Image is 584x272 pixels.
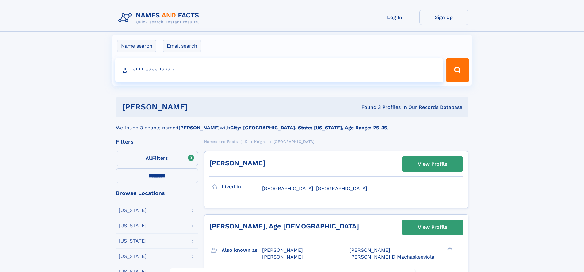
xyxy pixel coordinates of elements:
[119,208,147,213] div: [US_STATE]
[418,220,447,234] div: View Profile
[163,40,201,52] label: Email search
[419,10,468,25] a: Sign Up
[446,247,453,251] div: ❯
[275,104,462,111] div: Found 3 Profiles In Our Records Database
[117,40,156,52] label: Name search
[146,155,152,161] span: All
[119,254,147,259] div: [US_STATE]
[122,103,275,111] h1: [PERSON_NAME]
[254,140,266,144] span: Knight
[262,247,303,253] span: [PERSON_NAME]
[349,247,390,253] span: [PERSON_NAME]
[222,245,262,255] h3: Also known as
[115,58,444,82] input: search input
[245,138,247,145] a: K
[245,140,247,144] span: K
[209,159,265,167] a: [PERSON_NAME]
[204,138,238,145] a: Names and Facts
[178,125,220,131] b: [PERSON_NAME]
[370,10,419,25] a: Log In
[273,140,315,144] span: [GEOGRAPHIC_DATA]
[262,186,367,191] span: [GEOGRAPHIC_DATA], [GEOGRAPHIC_DATA]
[116,190,198,196] div: Browse Locations
[116,117,468,132] div: We found 3 people named with .
[116,151,198,166] label: Filters
[119,223,147,228] div: [US_STATE]
[262,254,303,260] span: [PERSON_NAME]
[402,157,463,171] a: View Profile
[349,254,434,260] span: [PERSON_NAME] D Machaskeeviola
[116,139,198,144] div: Filters
[222,182,262,192] h3: Lived in
[446,58,469,82] button: Search Button
[119,239,147,243] div: [US_STATE]
[418,157,447,171] div: View Profile
[230,125,387,131] b: City: [GEOGRAPHIC_DATA], State: [US_STATE], Age Range: 25-35
[402,220,463,235] a: View Profile
[209,222,359,230] a: [PERSON_NAME], Age [DEMOGRAPHIC_DATA]
[116,10,204,26] img: Logo Names and Facts
[254,138,266,145] a: Knight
